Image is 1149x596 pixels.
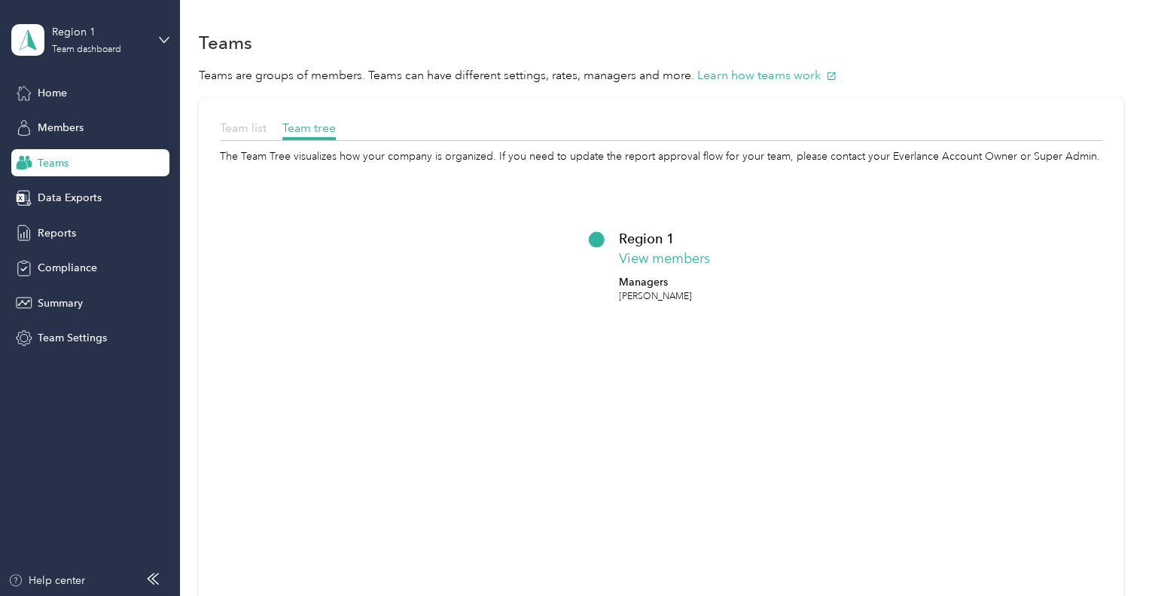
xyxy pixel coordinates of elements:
[38,190,102,206] span: Data Exports
[199,35,252,50] h1: Teams
[38,85,67,101] span: Home
[619,274,692,290] p: Managers
[282,121,336,135] span: Team tree
[220,121,267,135] span: Team list
[8,573,85,588] button: Help center
[38,330,107,346] span: Team Settings
[199,66,1123,85] p: Teams are groups of members. Teams can have different settings, rates, managers and more.
[38,155,69,171] span: Teams
[619,249,710,269] button: View members
[619,228,675,249] p: Region 1
[38,225,76,241] span: Reports
[38,295,83,311] span: Summary
[38,120,84,136] span: Members
[619,290,692,304] p: [PERSON_NAME]
[38,260,97,276] span: Compliance
[52,45,121,54] div: Team dashboard
[1065,512,1149,596] iframe: Everlance-gr Chat Button Frame
[52,24,146,40] div: Region 1
[697,66,837,85] button: Learn how teams work
[220,148,1102,164] div: The Team Tree visualizes how your company is organized. If you need to update the report approval...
